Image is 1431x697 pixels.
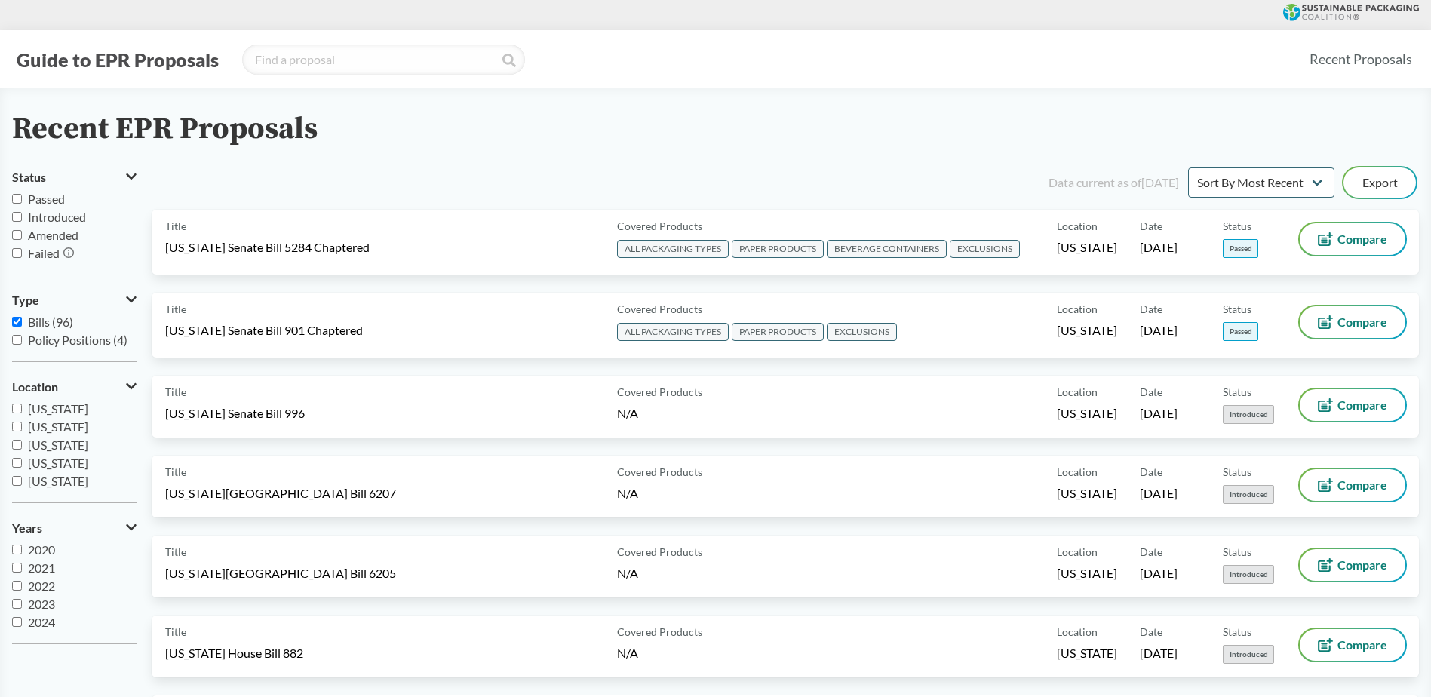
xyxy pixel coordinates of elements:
input: [US_STATE] [12,440,22,450]
span: Failed [28,246,60,260]
span: Date [1140,301,1162,317]
span: Date [1140,624,1162,640]
span: Location [1057,464,1098,480]
span: PAPER PRODUCTS [732,323,824,341]
button: Location [12,374,137,400]
input: Bills (96) [12,317,22,327]
span: N/A [617,646,638,660]
span: Location [12,380,58,394]
span: Date [1140,218,1162,234]
span: Compare [1337,233,1387,245]
span: Covered Products [617,218,702,234]
span: PAPER PRODUCTS [732,240,824,258]
span: [US_STATE][GEOGRAPHIC_DATA] Bill 6207 [165,485,396,502]
span: 2024 [28,615,55,629]
span: Location [1057,624,1098,640]
span: [US_STATE] [28,456,88,470]
span: Introduced [1223,645,1274,664]
button: Compare [1300,223,1405,255]
span: Title [165,301,186,317]
span: Title [165,624,186,640]
span: Passed [1223,239,1258,258]
span: Passed [28,192,65,206]
div: Data current as of [DATE] [1049,173,1179,192]
span: [US_STATE] Senate Bill 5284 Chaptered [165,239,370,256]
span: [US_STATE] [1057,645,1117,662]
span: Date [1140,544,1162,560]
span: Location [1057,301,1098,317]
span: Status [12,170,46,184]
input: Failed [12,248,22,258]
span: Status [1223,464,1251,480]
span: Policy Positions (4) [28,333,127,347]
span: [US_STATE] [28,419,88,434]
span: [US_STATE] [28,474,88,488]
input: Find a proposal [242,45,525,75]
span: N/A [617,566,638,580]
span: [US_STATE] House Bill 882 [165,645,303,662]
span: [US_STATE] [1057,405,1117,422]
span: 2021 [28,560,55,575]
span: [DATE] [1140,405,1178,422]
span: Date [1140,384,1162,400]
span: ALL PACKAGING TYPES [617,240,729,258]
input: Amended [12,230,22,240]
input: Introduced [12,212,22,222]
span: Covered Products [617,384,702,400]
input: [US_STATE] [12,422,22,431]
span: Compare [1337,399,1387,411]
span: Title [165,544,186,560]
input: 2022 [12,581,22,591]
button: Status [12,164,137,190]
span: [US_STATE][GEOGRAPHIC_DATA] Bill 6205 [165,565,396,582]
span: Years [12,521,42,535]
input: [US_STATE] [12,404,22,413]
h2: Recent EPR Proposals [12,112,318,146]
span: 2023 [28,597,55,611]
input: 2021 [12,563,22,573]
span: Type [12,293,39,307]
span: [DATE] [1140,565,1178,582]
span: Location [1057,218,1098,234]
span: Introduced [28,210,86,224]
input: [US_STATE] [12,476,22,486]
input: 2024 [12,617,22,627]
span: Compare [1337,479,1387,491]
span: [DATE] [1140,485,1178,502]
span: N/A [617,486,638,500]
button: Compare [1300,629,1405,661]
span: Status [1223,301,1251,317]
span: Status [1223,624,1251,640]
span: [US_STATE] [1057,239,1117,256]
span: BEVERAGE CONTAINERS [827,240,947,258]
span: Introduced [1223,565,1274,584]
span: Compare [1337,316,1387,328]
button: Compare [1300,306,1405,338]
span: [US_STATE] [1057,322,1117,339]
a: Recent Proposals [1303,42,1419,76]
span: Status [1223,218,1251,234]
span: Location [1057,544,1098,560]
span: Status [1223,384,1251,400]
span: [US_STATE] [1057,565,1117,582]
button: Guide to EPR Proposals [12,48,223,72]
span: Date [1140,464,1162,480]
span: Covered Products [617,464,702,480]
span: EXCLUSIONS [950,240,1020,258]
button: Compare [1300,469,1405,501]
button: Compare [1300,549,1405,581]
span: Compare [1337,639,1387,651]
span: [US_STATE] [1057,485,1117,502]
span: Status [1223,544,1251,560]
span: Compare [1337,559,1387,571]
span: [DATE] [1140,322,1178,339]
span: EXCLUSIONS [827,323,897,341]
input: Passed [12,194,22,204]
span: Bills (96) [28,315,73,329]
span: Introduced [1223,405,1274,424]
span: Passed [1223,322,1258,341]
span: [DATE] [1140,239,1178,256]
span: Location [1057,384,1098,400]
input: 2020 [12,545,22,554]
span: Covered Products [617,544,702,560]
